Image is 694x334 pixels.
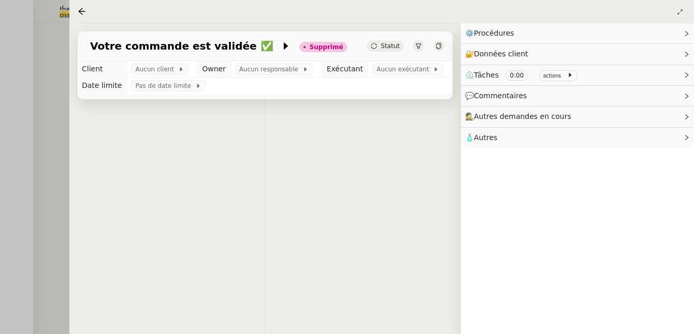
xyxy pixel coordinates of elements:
small: actions [543,73,561,79]
span: 💬 [465,92,531,100]
div: ⏲️Tâches 0:00 actions [461,65,694,85]
div: ⚙️Procédures [461,23,694,43]
div: 🕵️Autres demandes en cours [461,107,694,127]
span: ⏲️ [465,71,582,79]
div: 🧴Autres [461,128,694,148]
td: Date limite [78,78,127,94]
nz-tag: 0:00 [505,70,528,81]
span: Pas de date limite [135,81,195,91]
span: 🔐 [465,48,532,60]
span: Autres demandes en cours [474,112,571,120]
span: Statut [381,42,400,50]
span: Aucun exécutant [377,64,433,74]
span: Tâches [474,71,499,79]
td: Client [78,61,127,78]
div: Supprimé [310,44,343,50]
div: 💬Commentaires [461,86,694,106]
td: Owner [198,61,230,78]
span: Commentaires [474,92,527,100]
td: Exécutant [322,61,368,78]
span: Procédures [474,29,514,37]
span: Données client [474,50,528,58]
span: Aucun responsable [239,64,302,74]
span: 🕵️ [465,112,576,120]
div: 🔐Données client [461,44,694,64]
span: Aucun client [135,64,178,74]
span: Votre commande est validée ✅ [90,41,281,51]
span: ⚙️ [465,27,519,39]
span: 🧴 [465,133,497,142]
span: Autres [474,133,497,142]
